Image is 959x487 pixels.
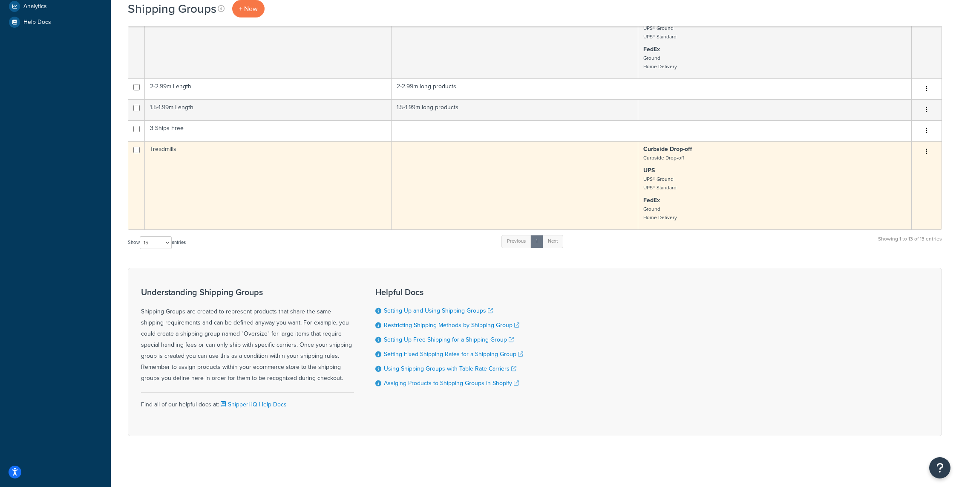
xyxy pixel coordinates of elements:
div: Shipping Groups are created to represent products that share the same shipping requirements and c... [141,287,354,384]
select: Showentries [140,236,172,249]
span: + New [239,4,258,14]
span: Analytics [23,3,47,10]
div: Find all of our helpful docs at: [141,392,354,410]
small: Ground Home Delivery [643,205,677,221]
small: Ground Home Delivery [643,54,677,70]
strong: Curbside Drop-off [643,145,692,154]
td: 3 Ships Free [145,120,392,141]
a: Next [542,235,563,248]
h3: Understanding Shipping Groups [141,287,354,297]
td: 1.5-1.99m Length [145,99,392,120]
span: Help Docs [23,19,51,26]
a: Assiging Products to Shipping Groups in Shopify [384,379,519,388]
a: Setting Fixed Shipping Rates for a Shipping Group [384,350,523,359]
strong: FedEx [643,196,660,205]
h3: Helpful Docs [375,287,523,297]
strong: FedEx [643,45,660,54]
small: Curbside Drop-off [643,154,684,162]
a: Restricting Shipping Methods by Shipping Group [384,321,519,330]
h1: Shipping Groups [128,0,216,17]
label: Show entries [128,236,186,249]
a: Setting Up and Using Shipping Groups [384,306,493,315]
a: Previous [501,235,531,248]
a: 1 [530,235,543,248]
small: UPS® Ground UPS® Standard [643,24,677,41]
a: Using Shipping Groups with Table Rate Carriers [384,364,516,373]
button: Open Resource Center [929,457,950,478]
td: 2-2.99m long products [392,78,638,99]
td: Treadmills [145,141,392,229]
td: 1.5-1.99m long products [392,99,638,120]
strong: UPS [643,166,655,175]
td: 2-2.99m Length [145,78,392,99]
a: ShipperHQ Help Docs [219,400,287,409]
a: Help Docs [6,14,104,30]
small: UPS® Ground UPS® Standard [643,175,677,191]
div: Showing 1 to 13 of 13 entries [878,234,942,252]
a: Setting Up Free Shipping for a Shipping Group [384,335,514,344]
